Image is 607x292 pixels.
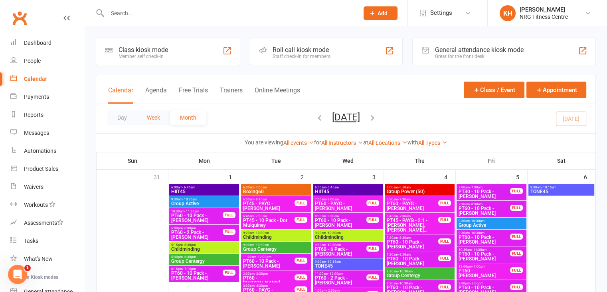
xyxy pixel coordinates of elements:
[171,189,237,194] span: HIIT45
[386,218,439,232] span: PT45 - PAYG - 2:1 - [PERSON_NAME], [PERSON_NAME]...
[430,4,452,22] span: Settings
[438,238,451,244] div: FULL
[458,252,510,261] span: PT60 - 10 Pack - [PERSON_NAME]
[183,255,196,259] span: - 6:30pm
[368,140,407,146] a: All Locations
[24,40,51,46] div: Dashboard
[183,226,196,230] span: - 6:00pm
[254,231,269,235] span: - 10:30am
[314,214,367,218] span: 8:30am
[398,198,411,201] span: - 7:30am
[458,235,510,244] span: PT60 - 10 Pack - [PERSON_NAME]
[542,186,556,189] span: - 10:15am
[137,110,170,125] button: Week
[314,243,367,247] span: 9:30am
[526,82,586,98] button: Appointment
[24,58,41,64] div: People
[295,274,307,280] div: FULL
[182,198,197,201] span: - 10:30am
[458,268,510,278] span: PT60 - [PERSON_NAME]
[183,267,196,271] span: - 7:15pm
[326,231,341,235] span: - 10:30am
[24,202,48,208] div: Workouts
[312,152,384,169] th: Wed
[10,142,84,160] a: Automations
[24,184,43,190] div: Waivers
[179,86,208,104] button: Free Trials
[170,110,206,125] button: Month
[24,265,31,271] span: 1
[438,200,451,206] div: FULL
[171,267,223,271] span: 6:15pm
[273,54,330,59] div: Staff check-in for members
[470,231,484,235] span: - 10:30am
[119,46,168,54] div: Class kiosk mode
[386,186,453,189] span: 6:00am
[366,246,379,252] div: FULL
[520,13,568,20] div: NRG Fitness Centre
[171,198,237,201] span: 9:30am
[314,201,367,211] span: PT60 - PAYG - [PERSON_NAME]
[470,202,482,206] span: - 8:30am
[500,5,516,21] div: KH
[171,247,237,252] span: Childminding
[386,240,439,249] span: PT60 - 10 Pack - [PERSON_NAME]
[472,248,486,252] span: - 11:30am
[171,201,237,206] span: Group Active
[384,152,456,169] th: Thu
[435,46,524,54] div: General attendance kiosk mode
[438,217,451,223] div: FULL
[295,200,307,206] div: FULL
[364,6,397,20] button: Add
[243,186,309,189] span: 6:00am
[183,243,196,247] span: - 6:30pm
[510,250,523,256] div: FULL
[254,214,267,218] span: - 7:30am
[326,198,339,201] span: - 8:00am
[314,198,367,201] span: 7:00am
[458,206,510,216] span: PT60 - 10 Pack - [PERSON_NAME]
[435,54,524,59] div: Great for the front desk
[223,229,235,235] div: FULL
[273,46,330,54] div: Roll call kiosk mode
[243,201,295,211] span: PT45 - PAYG - [PERSON_NAME]
[295,258,307,264] div: FULL
[243,235,309,240] span: Childminding
[8,265,27,284] iframe: Intercom live chat
[171,255,237,259] span: 5:30pm
[314,260,381,264] span: 9:30am
[24,238,38,244] div: Tasks
[254,198,267,201] span: - 6:45am
[386,189,453,194] span: Group Power (50)
[314,231,381,235] span: 9:20am
[314,272,367,276] span: 11:00am
[10,124,84,142] a: Messages
[255,284,268,288] span: - 4:30pm
[10,34,84,52] a: Dashboard
[386,270,453,273] span: 9:30am
[366,217,379,223] div: FULL
[245,139,283,146] strong: You are viewing
[386,253,439,256] span: 7:30am
[10,52,84,70] a: People
[470,219,484,223] span: - 10:30am
[332,112,360,123] button: [DATE]
[295,217,307,223] div: FULL
[10,8,30,28] a: Clubworx
[255,86,300,104] button: Online Meetings
[328,272,343,276] span: - 12:00pm
[438,255,451,261] div: FULL
[386,198,439,201] span: 6:30am
[171,226,223,230] span: 5:00pm
[321,140,363,146] a: All Instructors
[223,212,235,218] div: FULL
[10,214,84,232] a: Assessments
[243,255,295,259] span: 11:00am
[386,282,439,285] span: 9:30am
[464,82,524,98] button: Class / Event
[24,130,49,136] div: Messages
[171,259,237,264] span: Group Centergy
[24,112,43,118] div: Reports
[243,231,309,235] span: 9:20am
[220,86,243,104] button: Trainers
